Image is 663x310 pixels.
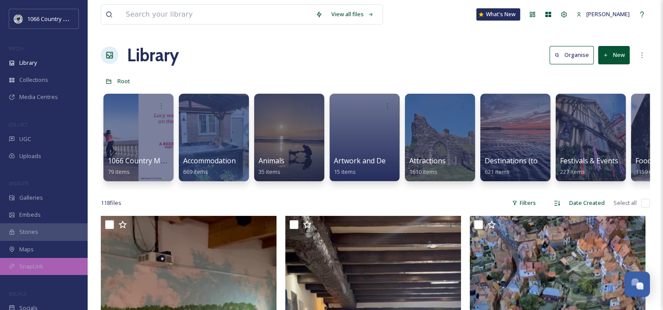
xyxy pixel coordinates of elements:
[485,156,605,166] span: Destinations (towns and landscapes)
[550,46,594,64] button: Organise
[183,168,208,176] span: 669 items
[560,157,618,176] a: Festivals & Events227 items
[560,156,618,166] span: Festivals & Events
[409,168,437,176] span: 1610 items
[117,77,130,85] span: Root
[117,76,130,86] a: Root
[485,168,510,176] span: 621 items
[485,157,605,176] a: Destinations (towns and landscapes)621 items
[334,157,422,176] a: Artwork and Design Folder15 items
[598,46,630,64] button: New
[19,135,31,143] span: UGC
[183,157,236,176] a: Accommodation669 items
[127,42,179,68] a: Library
[108,168,130,176] span: 79 items
[9,121,28,128] span: COLLECT
[572,6,634,23] a: [PERSON_NAME]
[9,180,29,187] span: WIDGETS
[19,194,43,202] span: Galleries
[19,93,58,101] span: Media Centres
[108,157,219,176] a: 1066 Country Moments campaign79 items
[19,228,38,236] span: Stories
[101,199,121,207] span: 118 file s
[586,10,630,18] span: [PERSON_NAME]
[409,157,446,176] a: Attractions1610 items
[121,5,311,24] input: Search your library
[613,199,637,207] span: Select all
[409,156,446,166] span: Attractions
[19,245,34,254] span: Maps
[14,14,23,23] img: logo_footerstamp.png
[507,194,540,211] div: Filters
[327,6,378,23] a: View all files
[9,290,26,297] span: SOCIALS
[334,156,422,166] span: Artwork and Design Folder
[9,45,24,52] span: MEDIA
[19,76,48,84] span: Collections
[550,46,598,64] a: Organise
[19,262,43,271] span: SnapLink
[19,211,41,219] span: Embeds
[183,156,236,166] span: Accommodation
[259,157,284,176] a: Animals35 items
[27,14,89,23] span: 1066 Country Marketing
[624,271,650,297] button: Open Chat
[19,59,37,67] span: Library
[108,156,219,166] span: 1066 Country Moments campaign
[259,156,284,166] span: Animals
[334,168,356,176] span: 15 items
[565,194,609,211] div: Date Created
[476,8,520,21] a: What's New
[259,168,280,176] span: 35 items
[560,168,585,176] span: 227 items
[19,152,41,160] span: Uploads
